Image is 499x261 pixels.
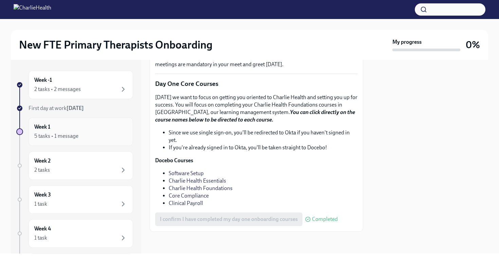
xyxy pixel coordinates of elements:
[155,109,355,123] strong: You can click directly on the course names below to be directed to each course.
[169,144,357,151] li: If you're already signed in to Okta, you'll be taken straight to Docebo!
[16,71,133,99] a: Week -12 tasks • 2 messages
[169,170,204,176] a: Software Setup
[169,185,233,191] a: Charlie Health Foundations
[16,219,133,248] a: Week 41 task
[34,225,51,232] h6: Week 4
[29,105,84,111] span: First day at work
[155,94,357,124] p: [DATE] we want to focus on getting you oriented to Charlie Health and setting you up for success....
[34,86,81,93] div: 2 tasks • 2 messages
[169,192,209,199] a: Core Compliance
[67,105,84,111] strong: [DATE]
[34,166,50,174] div: 2 tasks
[34,191,51,199] h6: Week 3
[169,129,357,144] li: Since we use single sign-on, you'll be redirected to Okta if you haven't signed in yet.
[16,151,133,180] a: Week 22 tasks
[155,157,193,164] strong: Docebo Courses
[34,132,78,140] div: 5 tasks • 1 message
[34,76,52,84] h6: Week -1
[155,79,357,88] p: Day One Core Courses
[34,234,47,242] div: 1 task
[34,123,50,131] h6: Week 1
[34,200,47,208] div: 1 task
[34,157,51,165] h6: Week 2
[16,185,133,214] a: Week 31 task
[14,4,51,15] img: CharlieHealth
[169,200,203,206] a: Clinical Payroll
[16,105,133,112] a: First day at work[DATE]
[16,117,133,146] a: Week 15 tasks • 1 message
[19,38,212,52] h2: New FTE Primary Therapists Onboarding
[312,217,338,222] span: Completed
[392,38,422,46] strong: My progress
[169,178,226,184] a: Charlie Health Essentials
[466,39,480,51] h3: 0%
